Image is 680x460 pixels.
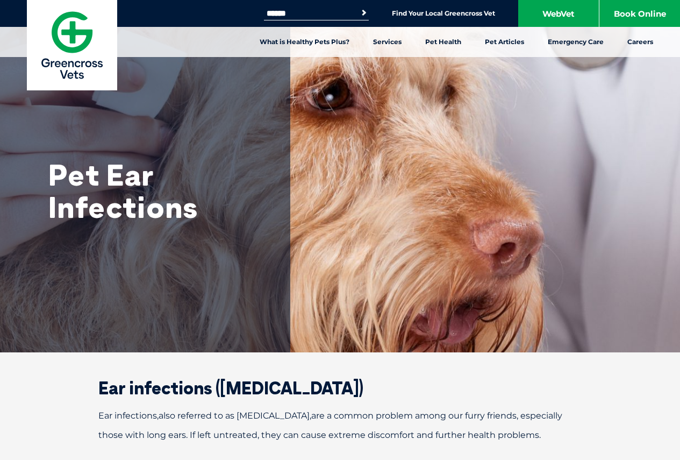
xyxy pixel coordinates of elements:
[361,27,413,57] a: Services
[473,27,536,57] a: Pet Articles
[61,379,620,397] h2: Ear infections ([MEDICAL_DATA])
[159,411,311,421] span: also referred to as [MEDICAL_DATA],
[615,27,665,57] a: Careers
[359,8,369,18] button: Search
[48,159,263,223] h1: Pet Ear Infections
[413,27,473,57] a: Pet Health
[98,411,562,440] span: are a common problem among our furry friends, especially those with long ears. If left untreated,...
[392,9,495,18] a: Find Your Local Greencross Vet
[248,27,361,57] a: What is Healthy Pets Plus?
[98,411,159,421] span: Ear infections,
[536,27,615,57] a: Emergency Care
